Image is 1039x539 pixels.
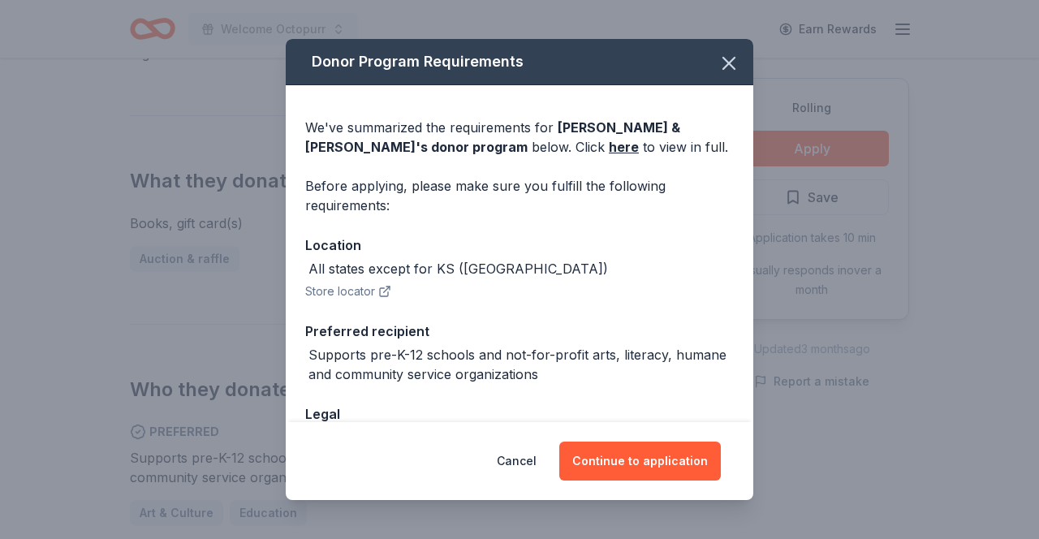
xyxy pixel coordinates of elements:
button: Store locator [305,282,391,301]
div: Legal [305,403,734,425]
div: All states except for KS ([GEOGRAPHIC_DATA]) [308,259,608,278]
button: Continue to application [559,442,721,481]
button: Cancel [497,442,537,481]
div: We've summarized the requirements for below. Click to view in full. [305,118,734,157]
div: Donor Program Requirements [286,39,753,85]
div: Before applying, please make sure you fulfill the following requirements: [305,176,734,215]
a: here [609,137,639,157]
div: Supports pre-K-12 schools and not-for-profit arts, literacy, humane and community service organiz... [308,345,734,384]
div: Location [305,235,734,256]
div: Preferred recipient [305,321,734,342]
